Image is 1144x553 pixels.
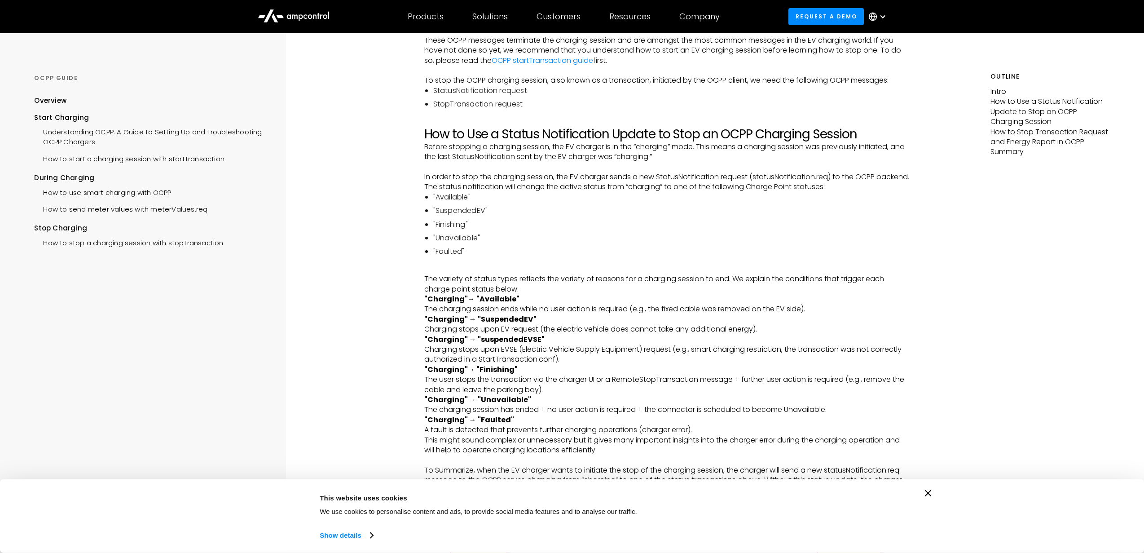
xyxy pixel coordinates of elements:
[925,490,931,496] button: Close banner
[34,96,66,106] div: Overview
[424,117,910,127] p: ‍
[424,294,910,314] p: The charging session ends while no user action is required (e.g., the fixed cable was removed on ...
[424,35,910,66] p: These OCPP messages terminate the charging session and are amongst the most common messages in th...
[424,365,910,395] p: The user stops the transaction via the charger UI or a RemoteStopTransaction message + further us...
[424,127,910,142] h2: How to Use a Status Notification Update to Stop an OCPP Charging Session
[424,415,910,435] p: A fault is detected that prevents further charging operations (charger error).
[424,335,910,365] p: Charging stops upon EVSE (Electric Vehicle Supply Equipment) request (e.g., smart charging restri...
[424,394,531,405] strong: "Charging" → "Unavailable" ‍
[537,12,581,22] div: Customers
[424,66,910,75] p: ‍
[34,183,171,200] a: How to use smart charging with OCPP
[408,12,444,22] div: Products
[424,142,910,162] p: Before stopping a charging session, the EV charger is in the “charging” mode. This means a chargi...
[424,314,910,335] p: Charging stops upon EV request (the electric vehicle does cannot take any additional energy).
[34,223,263,233] div: Stop Charging
[424,395,910,415] p: The charging session has ended + no user action is required + the connector is scheduled to becom...
[424,162,910,172] p: ‍
[433,99,910,109] li: StopTransaction request
[424,415,514,425] strong: "Charging" → "Faulted" ‍
[424,75,910,85] p: To stop the OCPP charging session, also known as a transaction, initiated by the OCPP client, we ...
[609,12,651,22] div: Resources
[472,12,508,22] div: Solutions
[990,72,1110,81] h5: Outline
[320,529,373,542] a: Show details
[990,127,1110,147] p: How to Stop Transaction Request and Energy Report in OCPP
[990,97,1110,127] p: How to Use a Status Notification Update to Stop an OCPP Charging Session
[424,455,910,465] p: ‍
[34,96,66,112] a: Overview
[424,364,518,375] strong: "Charging"→ "Finishing" ‍
[433,86,910,96] li: StatusNotification request
[424,264,910,274] p: ‍
[433,220,910,230] li: "Finishing"
[34,74,263,82] div: OCPP GUIDE
[34,234,223,250] a: How to stop a charging session with stopTransaction
[990,147,1110,157] p: Summary
[424,274,910,294] p: The variety of status types reflects the variety of reasons for a charging session to end. We exp...
[320,508,637,515] span: We use cookies to personalise content and ads, to provide social media features and to analyse ou...
[34,200,207,217] a: How to send meter values with meterValues.req
[780,490,908,516] button: Okay
[424,314,537,324] strong: "Charging" → "SuspendedEV" ‍
[424,294,519,304] strong: "Charging"→ "Available" ‍
[424,334,545,345] strong: "Charging" → "suspendedEVSE"
[34,150,224,166] a: How to start a charging session with startTransaction
[34,123,263,150] a: Understanding OCPP: A Guide to Setting Up and Troubleshooting OCPP Chargers
[679,12,720,22] div: Company
[424,172,910,192] p: In order to stop the charging session, the EV charger sends a new StatusNotification request (sta...
[433,247,910,257] li: "Faulted"
[433,206,910,216] li: "SuspendedEV"
[788,8,864,25] a: Request a demo
[34,173,263,183] div: During Charging
[990,87,1110,97] p: Intro
[433,233,910,243] li: "Unavailable"
[34,113,263,123] div: Start Charging
[424,435,910,456] p: This might sound complex or unnecessary but it gives many important insights into the charger err...
[492,55,593,66] a: OCPP startTransaction guide
[424,465,910,495] p: To Summarize, when the EV charger wants to initiate the stop of the charging session, the charger...
[433,192,910,202] li: "Available"
[320,492,760,503] div: This website uses cookies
